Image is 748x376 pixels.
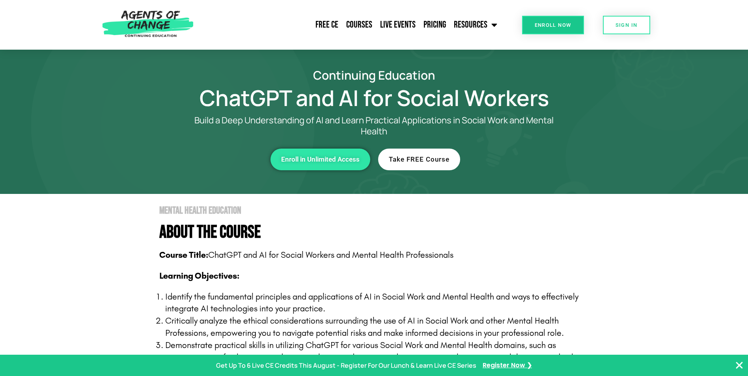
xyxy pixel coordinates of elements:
h2: Mental Health Education [159,206,599,216]
a: Resources [450,15,501,35]
button: Close Banner [735,361,744,370]
a: Pricing [420,15,450,35]
h1: ChatGPT and AI for Social Workers [149,89,599,107]
a: Courses [342,15,376,35]
a: Free CE [312,15,342,35]
h4: About The Course [159,223,599,241]
span: Enroll in Unlimited Access [281,156,360,163]
p: Get Up To 6 Live CE Credits This August - Register For Our Lunch & Learn Live CE Series [216,360,476,371]
span: SIGN IN [616,22,638,28]
span: Enroll Now [535,22,571,28]
p: ChatGPT and AI for Social Workers and Mental Health Professionals [159,249,599,261]
p: Identify the fundamental principles and applications of AI in Social Work and Mental Health and w... [165,291,599,315]
b: Course Title: [159,250,208,260]
p: Demonstrate practical skills in utilizing ChatGPT for various Social Work and Mental Health domai... [165,339,599,376]
h2: Continuing Education [149,69,599,81]
a: SIGN IN [603,16,650,34]
a: Register Now ❯ [483,360,532,371]
nav: Menu [198,15,501,35]
a: Live Events [376,15,420,35]
b: Learning Objectives: [159,271,239,281]
a: Take FREE Course [378,149,460,170]
p: Build a Deep Understanding of AI and Learn Practical Applications in Social Work and Mental Health [181,115,567,137]
a: Enroll Now [522,16,584,34]
span: Take FREE Course [389,156,450,163]
a: Enroll in Unlimited Access [270,149,370,170]
p: Critically analyze the ethical considerations surrounding the use of AI in Social Work and other ... [165,315,599,339]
